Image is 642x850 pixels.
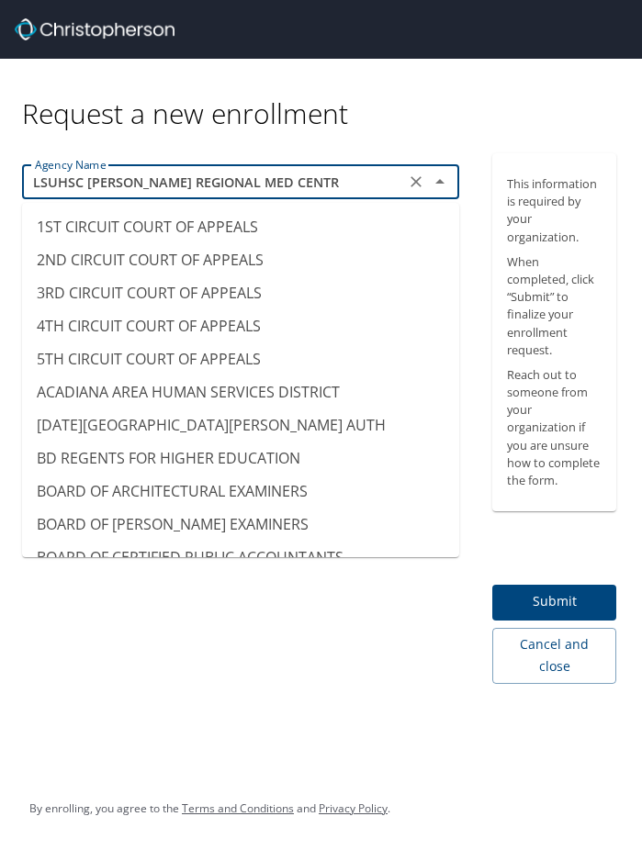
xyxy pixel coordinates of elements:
[492,585,616,621] button: Submit
[427,169,453,195] button: Close
[22,408,459,442] li: [DATE][GEOGRAPHIC_DATA][PERSON_NAME] AUTH
[22,59,631,131] div: Request a new enrollment
[22,541,459,574] li: BOARD OF CERTIFIED PUBLIC ACCOUNTANTS
[182,800,294,816] a: Terms and Conditions
[403,169,429,195] button: Clear
[22,375,459,408] li: ACADIANA AREA HUMAN SERVICES DISTRICT
[22,243,459,276] li: 2ND CIRCUIT COURT OF APPEALS
[22,309,459,342] li: 4TH CIRCUIT COURT OF APPEALS
[507,366,602,489] p: Reach out to someone from your organization if you are unsure how to complete the form.
[22,475,459,508] li: BOARD OF ARCHITECTURAL EXAMINERS
[492,628,616,684] button: Cancel and close
[507,590,602,613] span: Submit
[22,442,459,475] li: BD REGENTS FOR HIGHER EDUCATION
[22,342,459,375] li: 5TH CIRCUIT COURT OF APPEALS
[22,276,459,309] li: 3RD CIRCUIT COURT OF APPEALS
[507,175,602,246] p: This information is required by your organization.
[319,800,388,816] a: Privacy Policy
[507,253,602,359] p: When completed, click “Submit” to finalize your enrollment request.
[22,508,459,541] li: BOARD OF [PERSON_NAME] EXAMINERS
[29,786,390,832] div: By enrolling, you agree to the and .
[507,633,602,678] span: Cancel and close
[22,210,459,243] li: 1ST CIRCUIT COURT OF APPEALS
[15,18,175,40] img: cbt logo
